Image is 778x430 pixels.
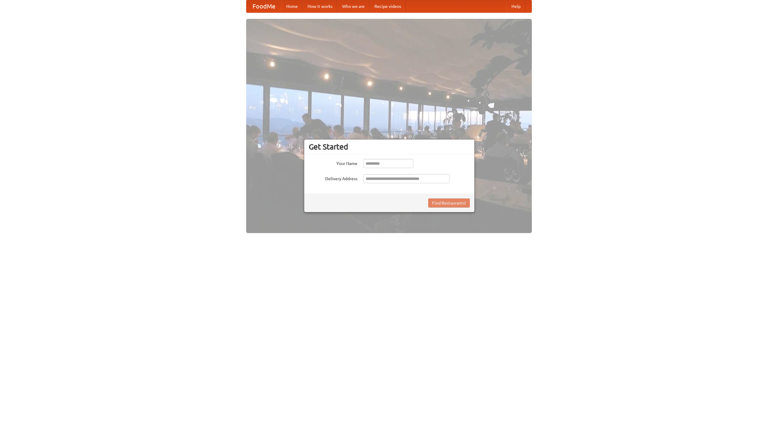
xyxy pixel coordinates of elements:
label: Your Name [309,159,357,167]
a: Help [507,0,525,12]
label: Delivery Address [309,174,357,182]
a: Home [281,0,303,12]
a: How it works [303,0,337,12]
h3: Get Started [309,142,470,151]
button: Find Restaurants! [428,198,470,208]
a: Who we are [337,0,370,12]
a: FoodMe [246,0,281,12]
a: Recipe videos [370,0,406,12]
